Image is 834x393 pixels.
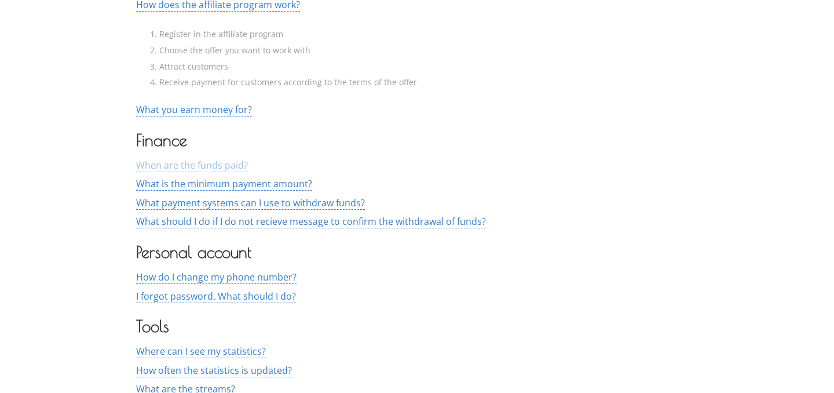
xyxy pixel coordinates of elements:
li: Attract customers [159,61,698,72]
span: When are the funds paid? [136,159,248,172]
span: What should I do if I do not recieve message to confirm the withdrawal of funds? [136,215,486,228]
span: What is the minimum payment amount? [136,177,312,191]
span: I forgot password. What should I do? [136,290,296,303]
h3: Personal account [136,245,698,259]
button: What you earn money for? [136,104,252,115]
h3: Tools [136,319,698,333]
button: Where can I see my statistics? [136,346,266,356]
button: What should I do if I do not recieve message to confirm the withdrawal of funds? [136,216,486,227]
button: What payment systems can I use to withdraw funds? [136,198,365,208]
button: What is the minimum payment amount? [136,179,312,189]
span: What payment systems can I use to withdraw funds? [136,196,365,210]
span: What you earn money for? [136,103,252,117]
button: I forgot password. What should I do? [136,291,296,301]
li: Receive payment for customers according to the terms of the offer [159,77,698,88]
button: How often the statistics is updated? [136,365,292,376]
button: How do I change my phone number? [136,272,297,282]
span: Where can I see my statistics? [136,345,266,358]
h3: Finance [136,133,698,147]
span: How often the statistics is updated? [136,364,292,377]
li: Choose the offer you want to work with [159,45,698,56]
span: How do I change my phone number? [136,271,297,284]
li: Register in the affiliate program [159,28,698,40]
button: When are the funds paid? [136,160,248,170]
